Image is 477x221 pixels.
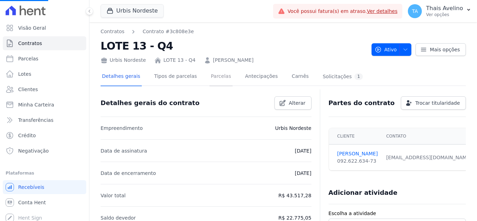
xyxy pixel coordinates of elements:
button: Ativo [372,43,412,56]
p: Urbis Nordeste [275,124,311,132]
nav: Breadcrumb [101,28,366,35]
a: Negativação [3,144,86,158]
span: Recebíveis [18,184,44,191]
p: Valor total [101,191,126,200]
a: Carnês [290,68,310,86]
a: Contratos [101,28,124,35]
a: Parcelas [210,68,233,86]
a: Crédito [3,128,86,142]
h3: Partes do contrato [329,99,395,107]
p: R$ 43.517,28 [278,191,311,200]
th: Contato [382,128,476,145]
div: Urbis Nordeste [101,57,146,64]
p: [DATE] [295,169,311,177]
span: Clientes [18,86,38,93]
a: Tipos de parcelas [153,68,198,86]
a: Solicitações1 [321,68,364,86]
a: [PERSON_NAME] [337,150,378,157]
h2: LOTE 13 - Q4 [101,38,366,54]
h3: Detalhes gerais do contrato [101,99,199,107]
span: Ativo [375,43,397,56]
a: Detalhes gerais [101,68,142,86]
a: Clientes [3,82,86,96]
span: Você possui fatura(s) em atraso. [288,8,398,15]
span: Crédito [18,132,36,139]
span: Lotes [18,71,31,78]
a: [PERSON_NAME] [213,57,254,64]
p: Data de encerramento [101,169,156,177]
span: Conta Hent [18,199,46,206]
span: TA [412,9,418,14]
a: Ver detalhes [367,8,398,14]
a: Contratos [3,36,86,50]
a: Minha Carteira [3,98,86,112]
a: LOTE 13 - Q4 [163,57,196,64]
a: Lotes [3,67,86,81]
p: Thais Avelino [426,5,463,12]
span: Minha Carteira [18,101,54,108]
div: 1 [354,73,363,80]
a: Contrato #3c808e3e [142,28,194,35]
h3: Adicionar atividade [329,189,397,197]
span: Mais opções [430,46,460,53]
a: Recebíveis [3,180,86,194]
a: Transferências [3,113,86,127]
div: 092.622.634-73 [337,157,378,165]
div: [EMAIL_ADDRESS][DOMAIN_NAME] [386,154,472,161]
p: [DATE] [295,147,311,155]
span: Visão Geral [18,24,46,31]
button: Urbis Nordeste [101,4,164,17]
a: Conta Hent [3,196,86,209]
span: Transferências [18,117,53,124]
a: Trocar titularidade [401,96,466,110]
span: Trocar titularidade [415,100,460,106]
label: Escolha a atividade [329,210,466,217]
span: Contratos [18,40,42,47]
a: Visão Geral [3,21,86,35]
button: TA Thais Avelino Ver opções [402,1,477,21]
a: Alterar [274,96,311,110]
th: Cliente [329,128,382,145]
span: Alterar [289,100,306,106]
nav: Breadcrumb [101,28,194,35]
p: Ver opções [426,12,463,17]
p: Data de assinatura [101,147,147,155]
a: Antecipações [244,68,279,86]
div: Solicitações [323,73,363,80]
span: Negativação [18,147,49,154]
a: Mais opções [416,43,466,56]
span: Parcelas [18,55,38,62]
a: Parcelas [3,52,86,66]
div: Plataformas [6,169,83,177]
p: Empreendimento [101,124,143,132]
